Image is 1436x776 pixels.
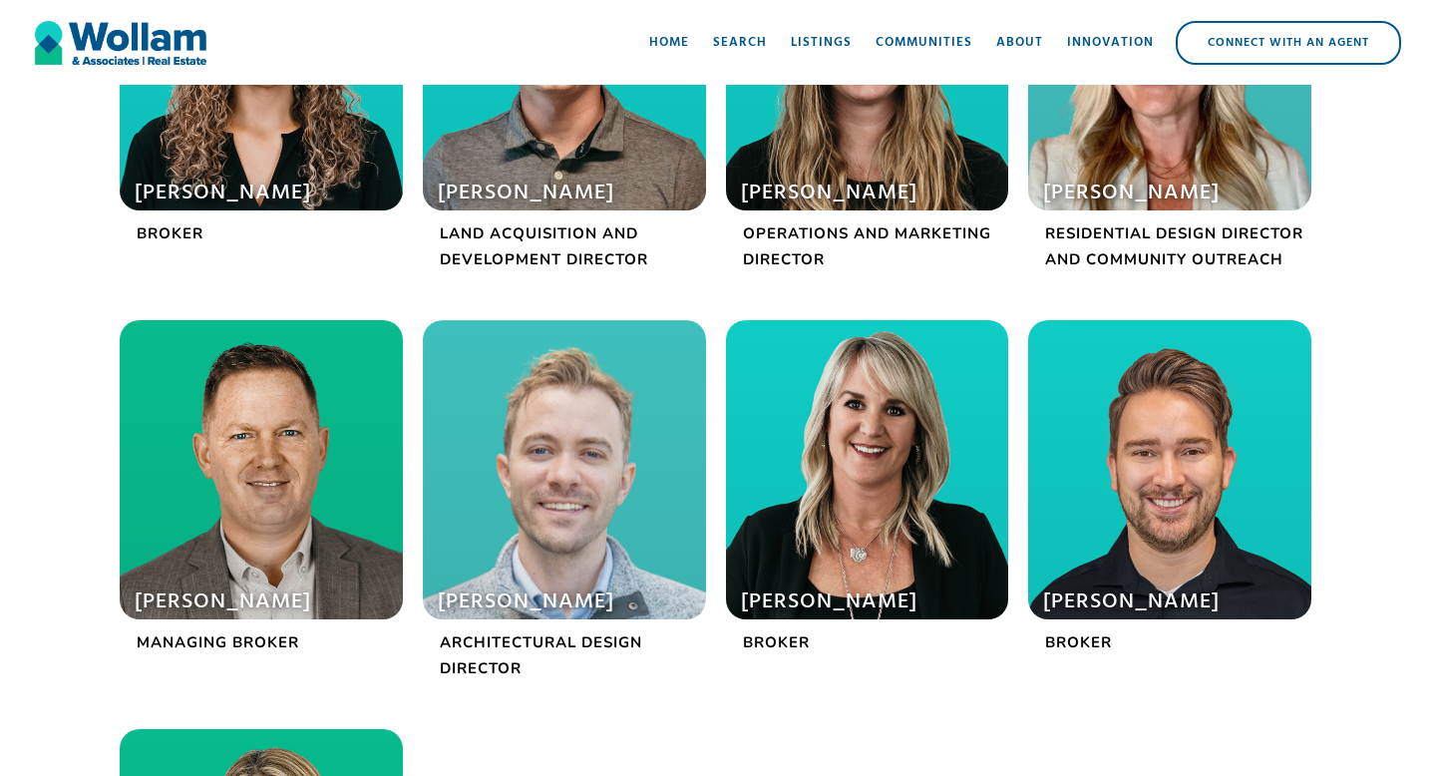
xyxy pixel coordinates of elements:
div: Home [649,33,689,53]
div: Communities [876,33,972,53]
p: Managing Broker [120,629,403,655]
h1: [PERSON_NAME] [438,588,664,616]
p: Land Acquisition and Development Director [423,220,706,272]
h1: [PERSON_NAME] [135,180,361,207]
p: Broker [120,220,403,246]
h1: [PERSON_NAME] [741,588,967,616]
a: Home [637,13,701,73]
div: Innovation [1067,33,1154,53]
a: Search [701,13,779,73]
h1: [PERSON_NAME] [741,180,967,207]
p: Residential Design Director and Community Outreach [1028,220,1311,272]
a: home [35,13,206,73]
a: Innovation [1055,13,1166,73]
p: Broker [1028,629,1311,655]
a: About [984,13,1055,73]
p: Operations and Marketing Director [726,220,1009,272]
h1: [PERSON_NAME] [135,588,361,616]
a: Listings [779,13,864,73]
h1: [PERSON_NAME] [438,180,664,207]
a: Communities [864,13,984,73]
div: Listings [791,33,852,53]
h1: [PERSON_NAME] [1043,180,1269,207]
p: Architectural Design Director [423,629,706,681]
p: Broker [726,629,1009,655]
a: Connect with an Agent [1176,21,1401,65]
h1: [PERSON_NAME] [1043,588,1269,616]
div: Search [713,33,767,53]
div: Connect with an Agent [1178,23,1399,63]
div: About [996,33,1043,53]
